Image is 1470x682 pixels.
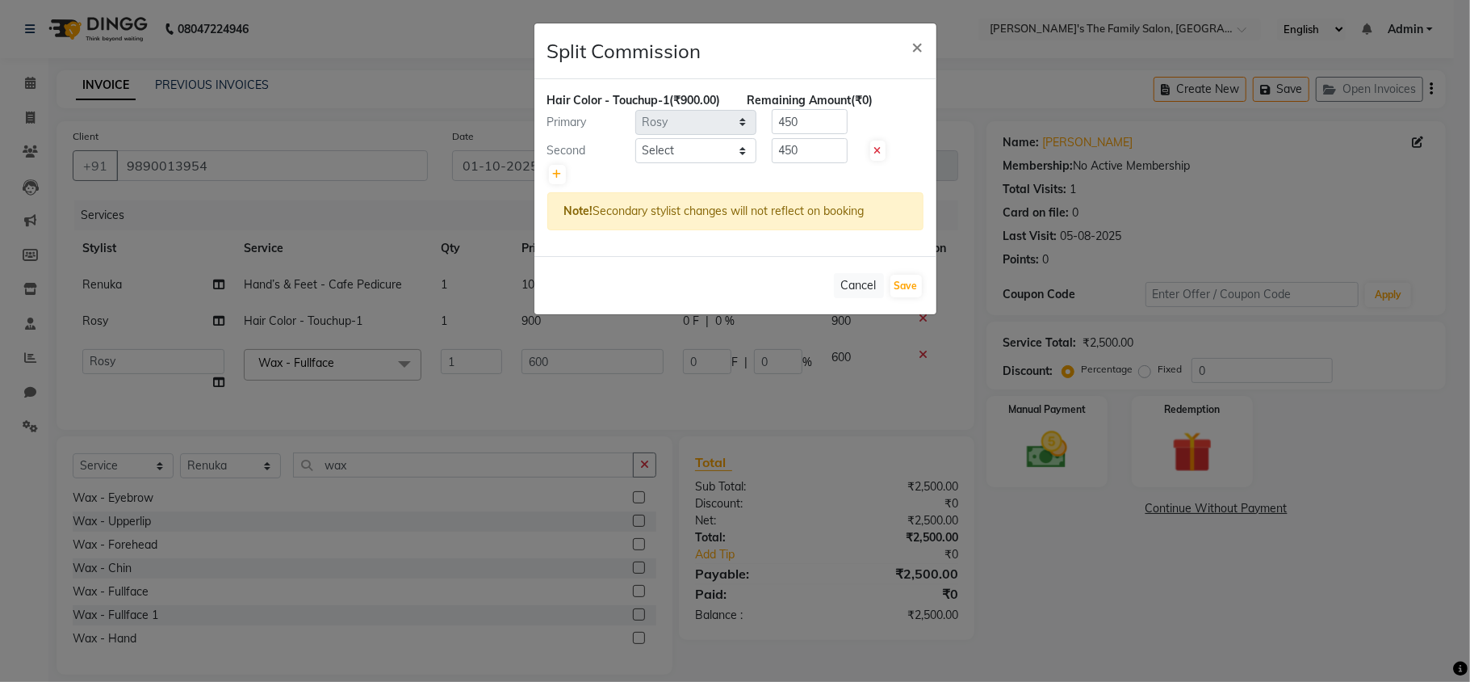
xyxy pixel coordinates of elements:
button: Save [890,275,922,297]
button: Cancel [834,273,884,298]
span: Hair Color - Touchup-1 [547,93,670,107]
span: Remaining Amount [748,93,852,107]
strong: Note! [564,204,593,218]
span: (₹900.00) [670,93,721,107]
div: Primary [535,114,635,131]
div: Second [535,142,635,159]
h4: Split Commission [547,36,701,65]
button: Close [899,23,936,69]
span: × [912,34,923,58]
div: Secondary stylist changes will not reflect on booking [547,192,923,230]
span: (₹0) [852,93,873,107]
